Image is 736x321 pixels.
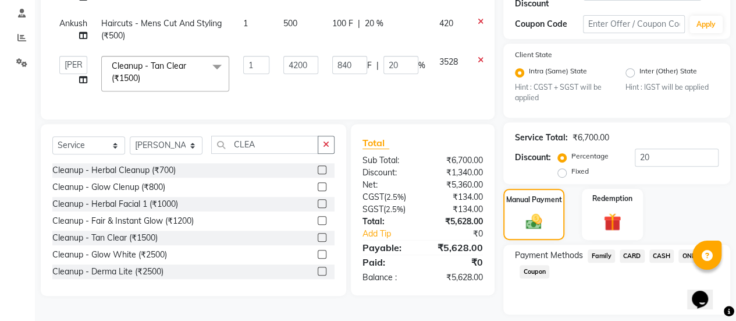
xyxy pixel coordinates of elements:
[571,151,609,161] label: Percentage
[422,154,492,167] div: ₹6,700.00
[52,164,176,177] div: Cleanup - Herbal Cleanup (₹700)
[354,271,423,284] div: Balance :
[365,17,383,30] span: 20 %
[354,203,423,216] div: ( )
[422,179,492,191] div: ₹5,360.00
[521,212,547,231] img: _cash.svg
[211,136,318,154] input: Search or Scan
[367,59,372,72] span: F
[434,228,492,240] div: ₹0
[354,228,434,240] a: Add Tip
[52,215,194,227] div: Cleanup - Fair & Instant Glow (₹1200)
[649,249,674,263] span: CASH
[422,216,492,228] div: ₹5,628.00
[422,191,492,203] div: ₹134.00
[573,132,609,144] div: ₹6,700.00
[59,18,87,29] span: Ankush
[52,266,163,278] div: Cleanup - Derma Lite (₹2500)
[362,137,389,149] span: Total
[620,249,645,263] span: CARD
[52,181,165,193] div: Cleanup - Glow Clenup (₹800)
[678,249,709,263] span: ONLINE
[439,57,458,67] span: 3528
[625,82,719,93] small: Hint : IGST will be applied
[689,16,723,33] button: Apply
[354,255,423,269] div: Paid:
[354,179,423,191] div: Net:
[52,198,178,210] div: Cleanup - Herbal Facial 1 (₹1000)
[515,18,583,30] div: Coupon Code
[598,211,627,232] img: _gift.svg
[515,50,552,60] label: Client State
[529,66,587,80] label: Intra (Same) State
[592,193,632,204] label: Redemption
[506,195,562,205] label: Manual Payment
[362,204,383,214] span: SGST
[140,73,145,83] a: x
[386,192,404,202] span: 2.5%
[571,166,589,177] label: Fixed
[515,249,583,262] span: Payment Methods
[52,232,158,244] div: Cleanup - Tan Clear (₹1500)
[588,249,615,263] span: Family
[52,249,167,261] div: Cleanup - Glow White (₹2500)
[101,18,222,41] span: Haircuts - Mens Cut And Styling (₹500)
[332,17,353,30] span: 100 F
[422,241,492,255] div: ₹5,628.00
[243,18,248,29] span: 1
[358,17,360,30] span: |
[439,18,453,29] span: 420
[520,265,549,278] span: Coupon
[112,61,186,83] span: Cleanup - Tan Clear (₹1500)
[386,204,403,214] span: 2.5%
[283,18,297,29] span: 500
[362,192,384,202] span: CGST
[354,241,423,255] div: Payable:
[422,203,492,216] div: ₹134.00
[354,191,423,203] div: ( )
[354,216,423,228] div: Total:
[583,15,685,33] input: Enter Offer / Coupon Code
[376,59,379,72] span: |
[687,274,724,309] iframe: chat widget
[639,66,697,80] label: Inter (Other) State
[515,82,608,104] small: Hint : CGST + SGST will be applied
[515,132,568,144] div: Service Total:
[422,271,492,284] div: ₹5,628.00
[354,167,423,179] div: Discount:
[422,167,492,179] div: ₹1,340.00
[418,59,425,72] span: %
[354,154,423,167] div: Sub Total:
[422,255,492,269] div: ₹0
[515,151,551,164] div: Discount:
